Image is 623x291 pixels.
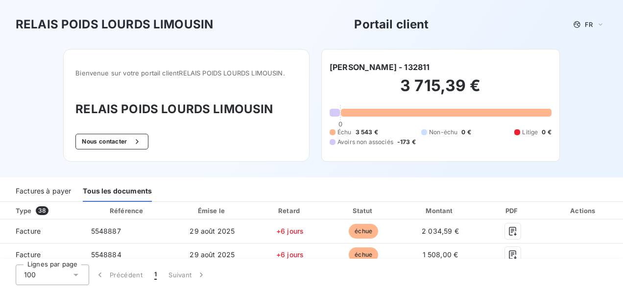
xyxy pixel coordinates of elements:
span: -173 € [397,138,416,146]
h6: [PERSON_NAME] - 132811 [330,61,430,73]
span: Facture [8,226,75,236]
span: 0 € [461,128,471,137]
div: PDF [483,206,543,216]
div: Actions [547,206,621,216]
span: FR [585,21,593,28]
span: échue [349,224,378,239]
span: 0 € [542,128,551,137]
button: Nous contacter [75,134,148,149]
button: Suivant [163,265,212,285]
h3: RELAIS POIDS LOURDS LIMOUSIN [75,100,297,118]
span: Non-échu [429,128,457,137]
div: Retard [255,206,325,216]
button: 1 [148,265,163,285]
span: Litige [522,128,538,137]
div: Type [10,206,81,216]
span: 1 508,00 € [423,250,458,259]
span: +6 jours [276,227,304,235]
div: Tous les documents [83,181,152,202]
span: +6 jours [276,250,304,259]
span: échue [349,247,378,262]
span: 1 [154,270,157,280]
span: 38 [36,206,48,215]
span: 5548887 [91,227,121,235]
div: Référence [110,207,143,215]
span: Échu [337,128,352,137]
div: Montant [402,206,479,216]
h3: Portail client [354,16,429,33]
div: Statut [329,206,398,216]
span: Bienvenue sur votre portail client RELAIS POIDS LOURDS LIMOUSIN . [75,69,297,77]
span: Facture [8,250,75,260]
span: 3 543 € [356,128,378,137]
div: Émise le [174,206,251,216]
span: 29 août 2025 [190,227,235,235]
h2: 3 715,39 € [330,76,551,105]
button: Précédent [89,265,148,285]
span: 2 034,59 € [422,227,459,235]
span: Avoirs non associés [337,138,393,146]
span: 5548884 [91,250,121,259]
span: 100 [24,270,36,280]
div: Factures à payer [16,181,71,202]
span: 29 août 2025 [190,250,235,259]
span: 0 [338,120,342,128]
h3: RELAIS POIDS LOURDS LIMOUSIN [16,16,213,33]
